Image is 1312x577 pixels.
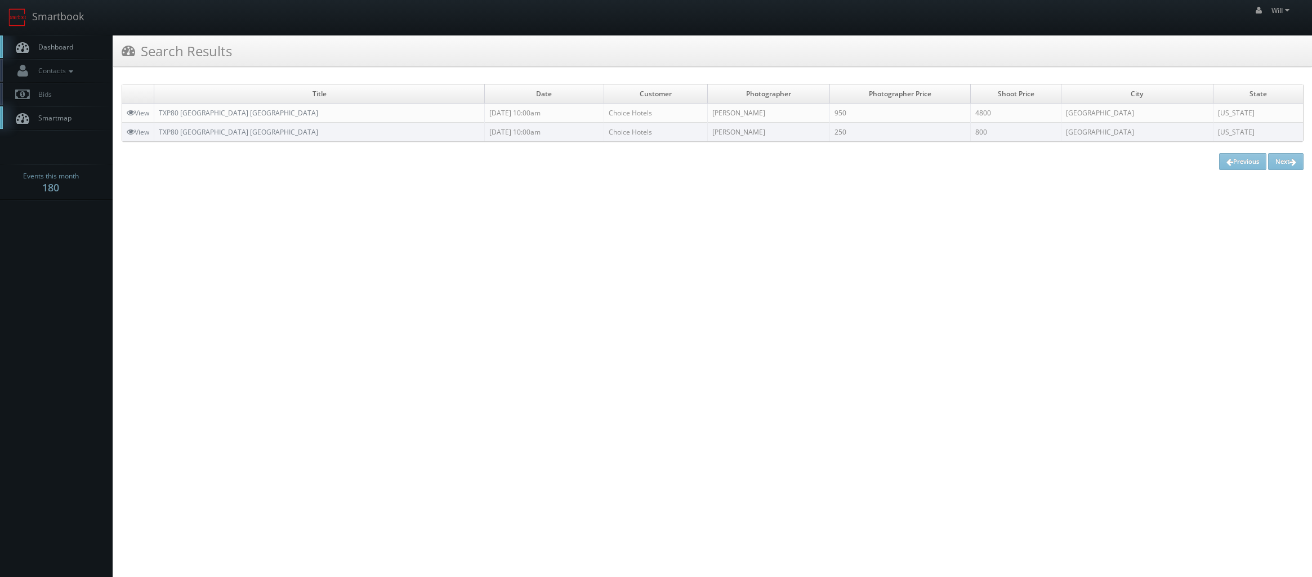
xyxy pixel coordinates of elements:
td: [PERSON_NAME] [707,104,829,123]
a: View [127,127,149,137]
strong: 180 [42,181,59,194]
span: Dashboard [33,42,73,52]
span: Will [1271,6,1293,15]
td: Photographer [707,84,829,104]
span: Smartmap [33,113,72,123]
a: TXP80 [GEOGRAPHIC_DATA] [GEOGRAPHIC_DATA] [159,108,318,118]
td: 950 [829,104,971,123]
td: [GEOGRAPHIC_DATA] [1061,123,1213,142]
td: Photographer Price [829,84,971,104]
td: City [1061,84,1213,104]
td: Customer [604,84,707,104]
td: Shoot Price [971,84,1061,104]
td: 250 [829,123,971,142]
td: Choice Hotels [604,123,707,142]
td: 800 [971,123,1061,142]
span: Bids [33,90,52,99]
td: [PERSON_NAME] [707,123,829,142]
td: 4800 [971,104,1061,123]
td: [DATE] 10:00am [485,123,604,142]
span: Contacts [33,66,76,75]
td: Date [485,84,604,104]
span: Events this month [23,171,79,182]
img: smartbook-logo.png [8,8,26,26]
a: View [127,108,149,118]
td: Choice Hotels [604,104,707,123]
td: [DATE] 10:00am [485,104,604,123]
td: [US_STATE] [1213,123,1303,142]
a: TXP80 [GEOGRAPHIC_DATA] [GEOGRAPHIC_DATA] [159,127,318,137]
td: Title [154,84,485,104]
td: [US_STATE] [1213,104,1303,123]
td: [GEOGRAPHIC_DATA] [1061,104,1213,123]
td: State [1213,84,1303,104]
h3: Search Results [122,41,232,61]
